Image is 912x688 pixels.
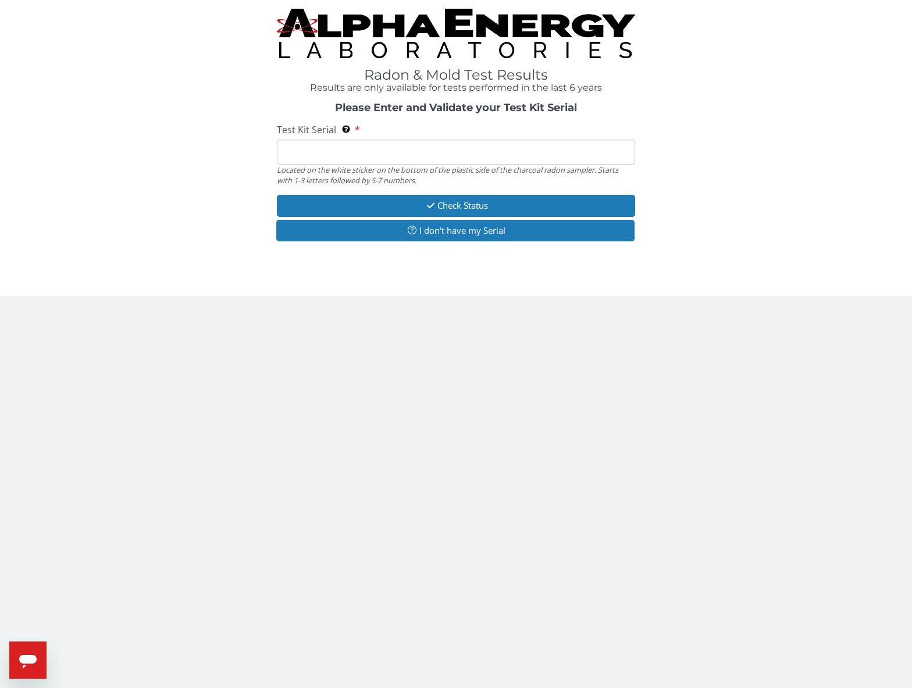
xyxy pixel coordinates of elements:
[9,641,47,679] iframe: Button to launch messaging window
[277,123,336,136] span: Test Kit Serial
[277,67,635,83] h1: Radon & Mold Test Results
[335,101,577,114] strong: Please Enter and Validate your Test Kit Serial
[277,83,635,93] h4: Results are only available for tests performed in the last 6 years
[277,9,635,58] img: TightCrop.jpg
[276,220,634,241] button: I don't have my Serial
[277,195,635,216] button: Check Status
[277,165,635,186] div: Located on the white sticker on the bottom of the plastic side of the charcoal radon sampler. Sta...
